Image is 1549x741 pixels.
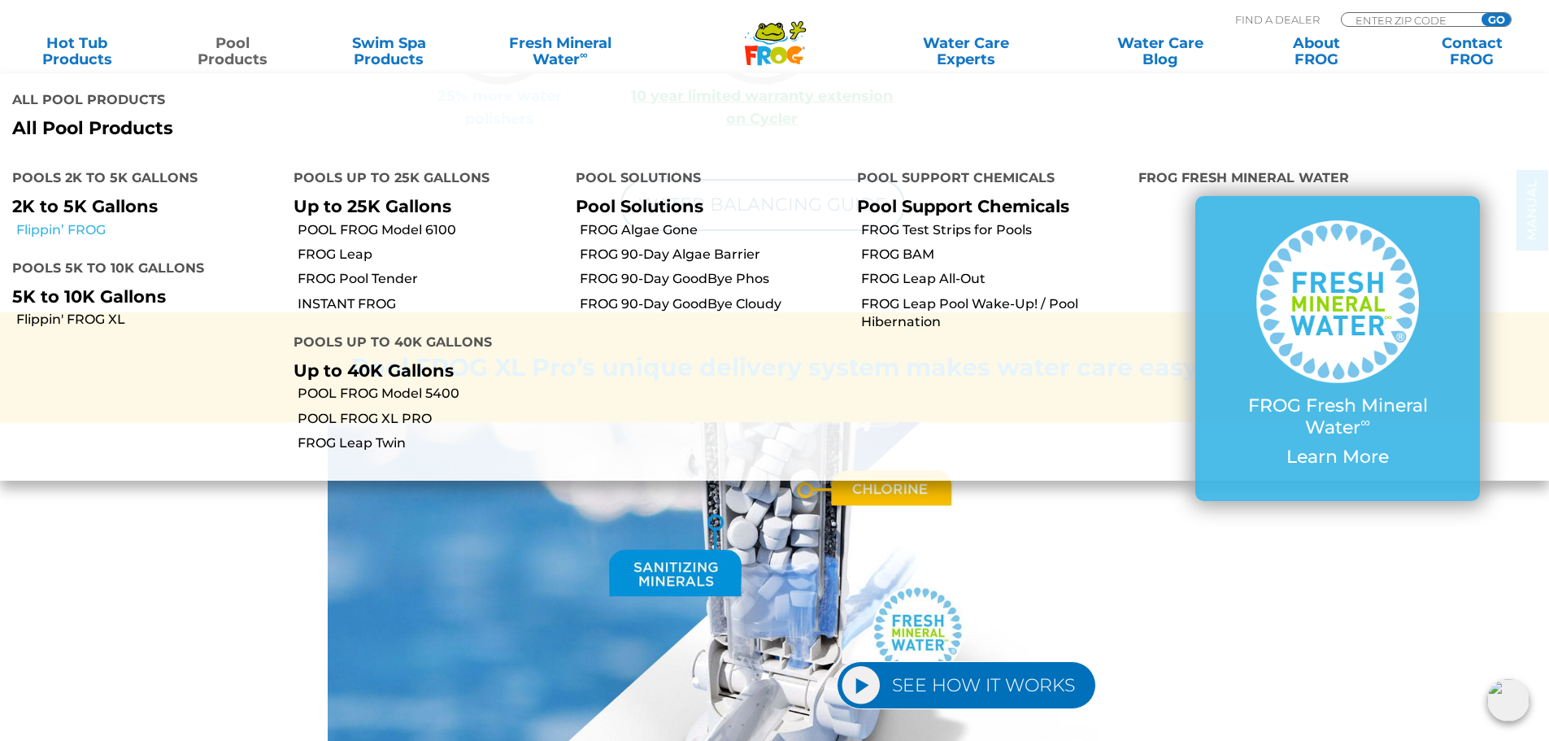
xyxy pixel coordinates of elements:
a: ContactFROG [1412,35,1533,68]
p: Find A Dealer [1235,12,1320,27]
sup: ∞ [580,48,588,61]
a: FROG Leap [298,246,563,264]
h4: Pool Support Chemicals [857,163,1114,196]
a: Pool Solutions [576,196,703,216]
a: FROG 90-Day GoodBye Phos [580,270,845,288]
h4: FROG Fresh Mineral Water [1138,163,1537,196]
a: POOL FROG XL PRO [298,410,563,428]
a: SEE HOW IT WORKS [837,661,1096,709]
img: openIcon [1487,679,1529,721]
a: FROG Algae Gone [580,221,845,239]
a: Hot TubProducts [16,35,137,68]
p: 2K to 5K Gallons [12,196,269,216]
a: Swim SpaProducts [329,35,450,68]
a: POOL FROG Model 5400 [298,385,563,403]
a: Flippin' FROG XL [16,311,281,329]
input: GO [1482,13,1511,26]
a: FROG Fresh Mineral Water∞ Learn More [1228,220,1447,476]
a: FROG Leap Pool Wake-Up! / Pool Hibernation [861,295,1126,332]
a: AboutFROG [1255,35,1377,68]
a: FROG 90-Day Algae Barrier [580,246,845,264]
a: Water CareExperts [868,35,1064,68]
a: PoolProducts [172,35,294,68]
a: FROG Leap Twin [298,434,563,452]
p: Up to 40K Gallons [294,360,550,381]
a: Water CareBlog [1099,35,1220,68]
a: POOL FROG Model 6100 [298,221,563,239]
h4: Pools 5K to 10K Gallons [12,254,269,286]
h4: Pools up to 25K Gallons [294,163,550,196]
a: FROG 90-Day GoodBye Cloudy [580,295,845,313]
a: FROG Pool Tender [298,270,563,288]
p: Up to 25K Gallons [294,196,550,216]
h4: Pool Solutions [576,163,833,196]
p: Pool Support Chemicals [857,196,1114,216]
a: INSTANT FROG [298,295,563,313]
input: Zip Code Form [1354,13,1464,27]
p: Learn More [1228,447,1447,468]
h4: Pools up to 40K Gallons [294,328,550,360]
sup: ∞ [1360,414,1370,430]
p: FROG Fresh Mineral Water [1228,395,1447,438]
h4: Pools 2K to 5K Gallons [12,163,269,196]
a: All Pool Products [12,118,763,139]
p: 5K to 10K Gallons [12,286,269,307]
a: FROG Test Strips for Pools [861,221,1126,239]
a: FROG Leap All-Out [861,270,1126,288]
a: FROG BAM [861,246,1126,264]
a: Fresh MineralWater∞ [484,35,636,68]
h4: All Pool Products [12,85,763,118]
a: Flippin’ FROG [16,221,281,239]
